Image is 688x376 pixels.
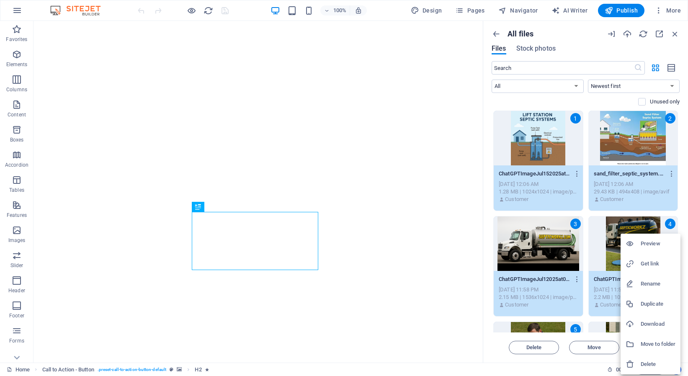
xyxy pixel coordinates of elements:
[641,319,675,329] h6: Download
[641,359,675,369] h6: Delete
[641,339,675,349] h6: Move to folder
[641,239,675,249] h6: Preview
[641,259,675,269] h6: Get link
[641,299,675,309] h6: Duplicate
[641,279,675,289] h6: Rename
